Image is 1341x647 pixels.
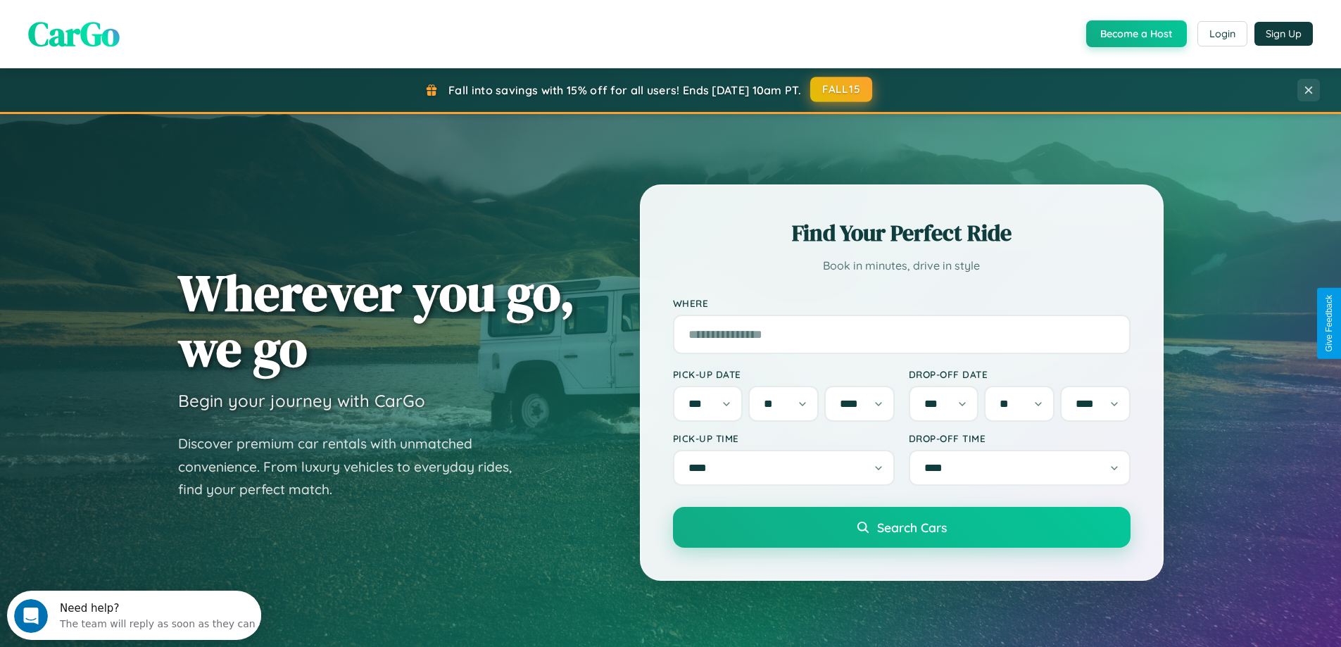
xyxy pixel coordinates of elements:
[1254,22,1313,46] button: Sign Up
[178,390,425,411] h3: Begin your journey with CarGo
[7,591,261,640] iframe: Intercom live chat discovery launcher
[14,599,48,633] iframe: Intercom live chat
[673,507,1131,548] button: Search Cars
[673,218,1131,249] h2: Find Your Perfect Ride
[673,297,1131,309] label: Where
[53,23,248,38] div: The team will reply as soon as they can
[448,83,801,97] span: Fall into savings with 15% off for all users! Ends [DATE] 10am PT.
[178,265,575,376] h1: Wherever you go, we go
[1086,20,1187,47] button: Become a Host
[53,12,248,23] div: Need help?
[673,432,895,444] label: Pick-up Time
[673,256,1131,276] p: Book in minutes, drive in style
[673,368,895,380] label: Pick-up Date
[877,520,947,535] span: Search Cars
[909,368,1131,380] label: Drop-off Date
[1324,295,1334,352] div: Give Feedback
[28,11,120,57] span: CarGo
[6,6,262,44] div: Open Intercom Messenger
[178,432,530,501] p: Discover premium car rentals with unmatched convenience. From luxury vehicles to everyday rides, ...
[1197,21,1247,46] button: Login
[810,77,872,102] button: FALL15
[909,432,1131,444] label: Drop-off Time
